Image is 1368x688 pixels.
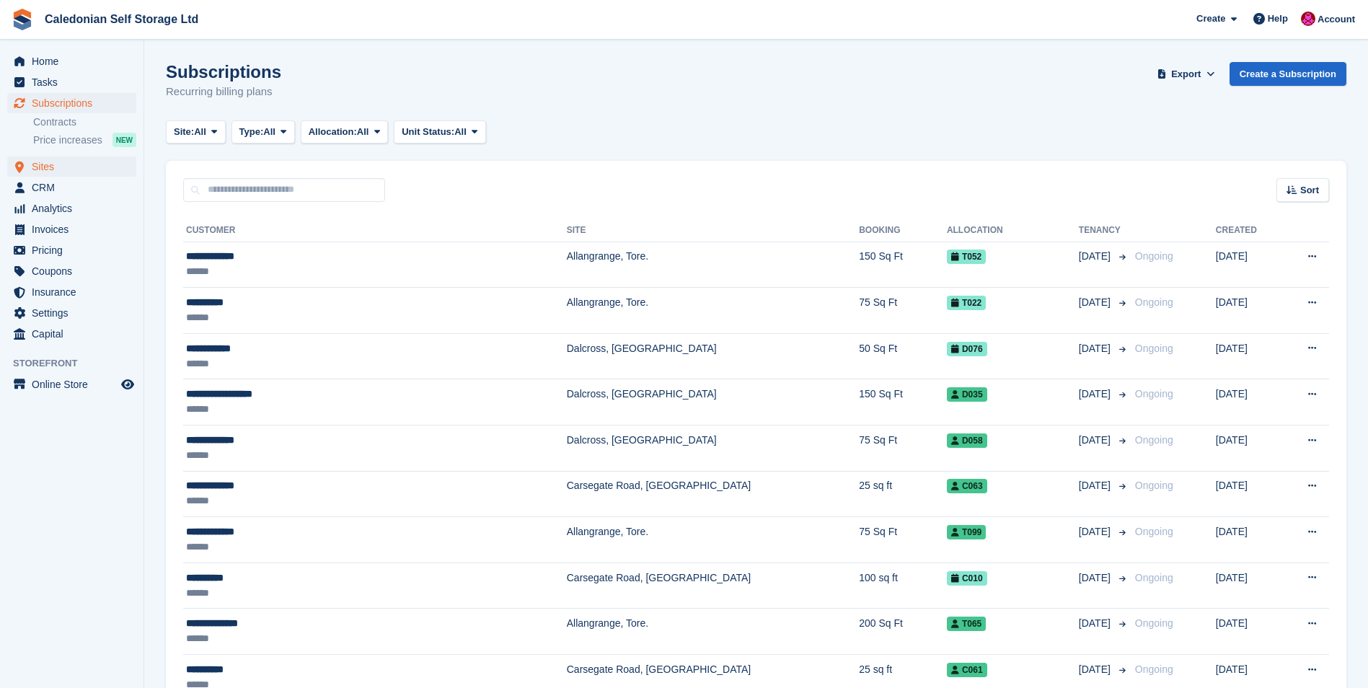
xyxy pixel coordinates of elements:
[1135,434,1173,446] span: Ongoing
[32,198,118,219] span: Analytics
[7,219,136,239] a: menu
[1216,242,1281,288] td: [DATE]
[1079,433,1113,448] span: [DATE]
[32,374,118,394] span: Online Store
[1155,62,1218,86] button: Export
[1135,296,1173,308] span: Ongoing
[7,156,136,177] a: menu
[947,571,987,586] span: C010
[7,240,136,260] a: menu
[1216,219,1281,242] th: Created
[7,72,136,92] a: menu
[1216,563,1281,609] td: [DATE]
[7,303,136,323] a: menu
[1135,617,1173,629] span: Ongoing
[567,242,859,288] td: Allangrange, Tore.
[119,376,136,393] a: Preview store
[859,563,947,609] td: 100 sq ft
[454,125,467,139] span: All
[1135,480,1173,491] span: Ongoing
[947,250,986,264] span: T052
[567,471,859,517] td: Carsegate Road, [GEOGRAPHIC_DATA]
[1230,62,1346,86] a: Create a Subscription
[1079,524,1113,539] span: [DATE]
[1079,478,1113,493] span: [DATE]
[112,133,136,147] div: NEW
[1171,67,1201,81] span: Export
[7,324,136,344] a: menu
[947,617,986,631] span: T065
[166,62,281,81] h1: Subscriptions
[859,609,947,655] td: 200 Sq Ft
[567,333,859,379] td: Dalcross, [GEOGRAPHIC_DATA]
[859,242,947,288] td: 150 Sq Ft
[947,387,987,402] span: D035
[7,93,136,113] a: menu
[947,342,987,356] span: D076
[33,132,136,148] a: Price increases NEW
[859,333,947,379] td: 50 Sq Ft
[1216,288,1281,334] td: [DATE]
[1135,572,1173,583] span: Ongoing
[1079,387,1113,402] span: [DATE]
[231,120,295,144] button: Type: All
[567,379,859,425] td: Dalcross, [GEOGRAPHIC_DATA]
[947,525,986,539] span: T099
[1301,12,1315,26] img: Donald Mathieson
[239,125,264,139] span: Type:
[33,115,136,129] a: Contracts
[194,125,206,139] span: All
[1216,425,1281,472] td: [DATE]
[357,125,369,139] span: All
[1318,12,1355,27] span: Account
[263,125,275,139] span: All
[567,219,859,242] th: Site
[1216,517,1281,563] td: [DATE]
[1135,250,1173,262] span: Ongoing
[1079,249,1113,264] span: [DATE]
[1216,609,1281,655] td: [DATE]
[1079,616,1113,631] span: [DATE]
[859,471,947,517] td: 25 sq ft
[32,324,118,344] span: Capital
[32,177,118,198] span: CRM
[1079,295,1113,310] span: [DATE]
[1196,12,1225,26] span: Create
[859,219,947,242] th: Booking
[947,479,987,493] span: C063
[859,288,947,334] td: 75 Sq Ft
[166,84,281,100] p: Recurring billing plans
[32,51,118,71] span: Home
[567,609,859,655] td: Allangrange, Tore.
[859,379,947,425] td: 150 Sq Ft
[1135,388,1173,400] span: Ongoing
[1079,662,1113,677] span: [DATE]
[947,433,987,448] span: D058
[7,51,136,71] a: menu
[947,219,1079,242] th: Allocation
[32,93,118,113] span: Subscriptions
[1079,570,1113,586] span: [DATE]
[13,356,144,371] span: Storefront
[32,303,118,323] span: Settings
[33,133,102,147] span: Price increases
[12,9,33,30] img: stora-icon-8386f47178a22dfd0bd8f6a31ec36ba5ce8667c1dd55bd0f319d3a0aa187defe.svg
[1268,12,1288,26] span: Help
[166,120,226,144] button: Site: All
[567,288,859,334] td: Allangrange, Tore.
[7,198,136,219] a: menu
[32,240,118,260] span: Pricing
[1216,471,1281,517] td: [DATE]
[7,374,136,394] a: menu
[1300,183,1319,198] span: Sort
[183,219,567,242] th: Customer
[39,7,204,31] a: Caledonian Self Storage Ltd
[859,517,947,563] td: 75 Sq Ft
[402,125,454,139] span: Unit Status:
[32,156,118,177] span: Sites
[309,125,357,139] span: Allocation:
[1135,663,1173,675] span: Ongoing
[1135,343,1173,354] span: Ongoing
[567,517,859,563] td: Allangrange, Tore.
[859,425,947,472] td: 75 Sq Ft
